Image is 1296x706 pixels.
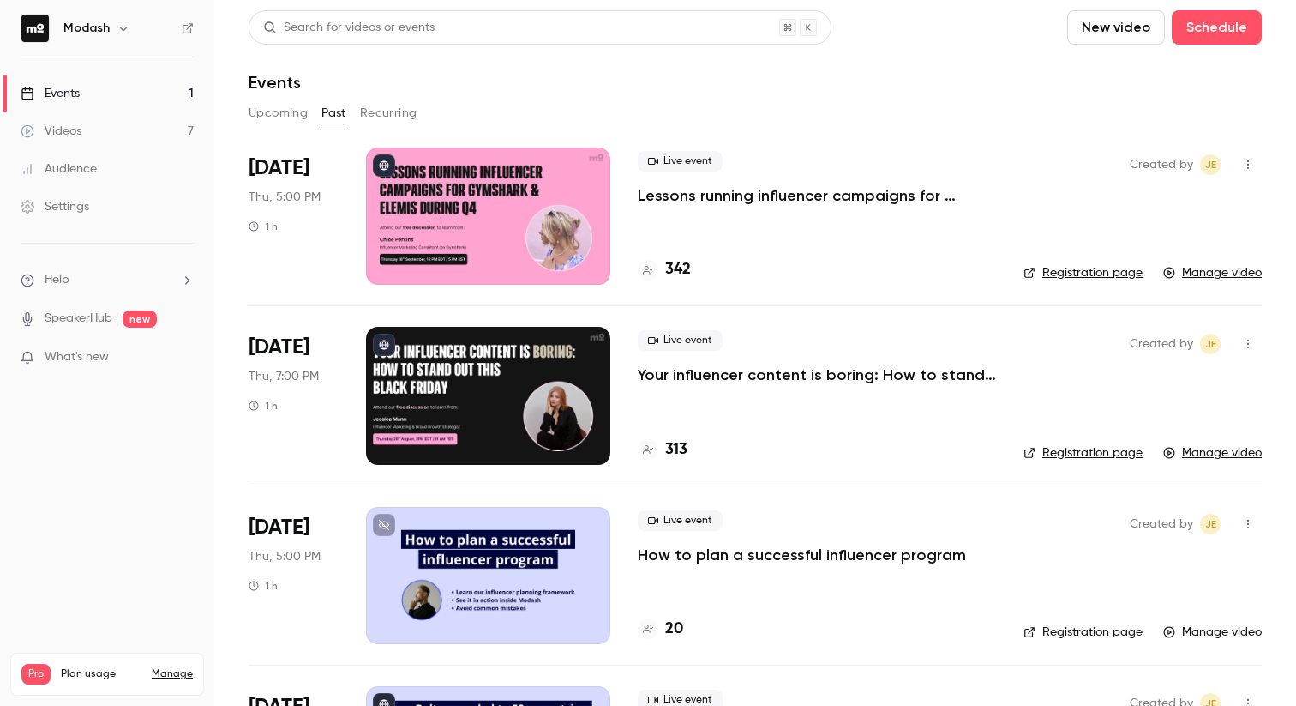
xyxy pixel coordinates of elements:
[249,399,278,413] div: 1 h
[1067,10,1165,45] button: New video
[665,258,691,281] h4: 342
[638,618,683,641] a: 20
[1205,514,1216,534] span: JE
[665,438,687,462] h4: 313
[1130,514,1193,534] span: Created by
[1163,444,1262,462] a: Manage video
[21,15,49,42] img: Modash
[21,271,194,289] li: help-dropdown-opener
[249,100,308,127] button: Upcoming
[638,365,996,385] a: Your influencer content is boring: How to stand out this [DATE][DATE]
[21,85,80,102] div: Events
[638,438,687,462] a: 313
[249,514,309,541] span: [DATE]
[249,72,301,93] h1: Events
[249,154,309,182] span: [DATE]
[360,100,417,127] button: Recurring
[63,20,110,37] h6: Modash
[1172,10,1262,45] button: Schedule
[45,271,69,289] span: Help
[638,545,966,565] a: How to plan a successful influencer program
[249,334,309,361] span: [DATE]
[638,151,723,172] span: Live event
[638,330,723,351] span: Live event
[61,667,141,681] span: Plan usage
[1130,334,1193,354] span: Created by
[45,310,112,328] a: SpeakerHub
[263,19,435,37] div: Search for videos or events
[1205,334,1216,354] span: JE
[249,148,339,285] div: Sep 18 Thu, 5:00 PM (Europe/London)
[21,198,89,215] div: Settings
[665,618,683,641] h4: 20
[1163,264,1262,281] a: Manage video
[1163,624,1262,641] a: Manage video
[1130,154,1193,175] span: Created by
[249,579,278,593] div: 1 h
[1205,154,1216,175] span: JE
[321,100,346,127] button: Past
[45,348,109,366] span: What's new
[21,160,97,178] div: Audience
[249,189,321,206] span: Thu, 5:00 PM
[123,311,157,328] span: new
[249,548,321,565] span: Thu, 5:00 PM
[638,510,723,531] span: Live event
[638,258,691,281] a: 342
[249,507,339,644] div: Jun 26 Thu, 5:00 PM (Europe/London)
[249,327,339,464] div: Aug 28 Thu, 7:00 PM (Europe/London)
[638,185,996,206] a: Lessons running influencer campaigns for Gymshark & Elemis during Q4
[21,123,81,140] div: Videos
[1200,514,1221,534] span: Jack Eaton
[21,664,51,685] span: Pro
[249,368,319,385] span: Thu, 7:00 PM
[1200,154,1221,175] span: Jack Eaton
[152,667,193,681] a: Manage
[1200,334,1221,354] span: Jack Eaton
[1023,624,1143,641] a: Registration page
[1023,264,1143,281] a: Registration page
[1023,444,1143,462] a: Registration page
[249,220,278,233] div: 1 h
